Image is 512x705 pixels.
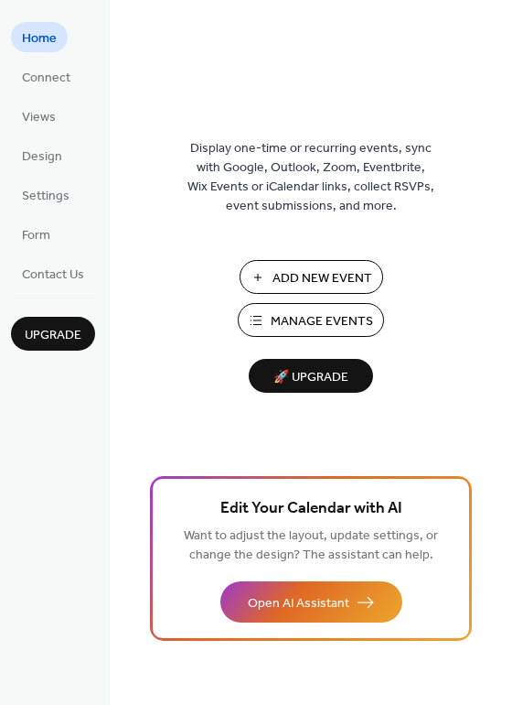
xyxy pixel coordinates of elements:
[11,258,95,288] a: Contact Us
[11,101,67,131] a: Views
[11,140,73,170] a: Design
[187,139,434,216] span: Display one-time or recurring events, sync with Google, Outlook, Zoom, Eventbrite, Wix Events or ...
[184,524,438,568] span: Want to adjust the layout, update settings, or change the design? The assistant can help.
[11,219,61,249] a: Form
[248,594,349,613] span: Open AI Assistant
[22,147,62,167] span: Design
[11,61,81,92] a: Connect
[11,179,80,210] a: Settings
[238,303,384,337] button: Manage Events
[22,187,69,206] span: Settings
[11,22,68,52] a: Home
[22,29,57,49] span: Home
[260,365,362,390] span: 🚀 Upgrade
[220,496,402,522] span: Edit Your Calendar with AI
[272,269,372,288] span: Add New Event
[11,317,95,351] button: Upgrade
[22,226,50,245] span: Form
[271,312,373,331] span: Manage Events
[249,359,373,393] button: 🚀 Upgrade
[22,266,84,285] span: Contact Us
[220,581,402,623] button: Open AI Assistant
[22,69,70,88] span: Connect
[240,260,383,294] button: Add New Event
[25,326,81,345] span: Upgrade
[22,108,56,127] span: Views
